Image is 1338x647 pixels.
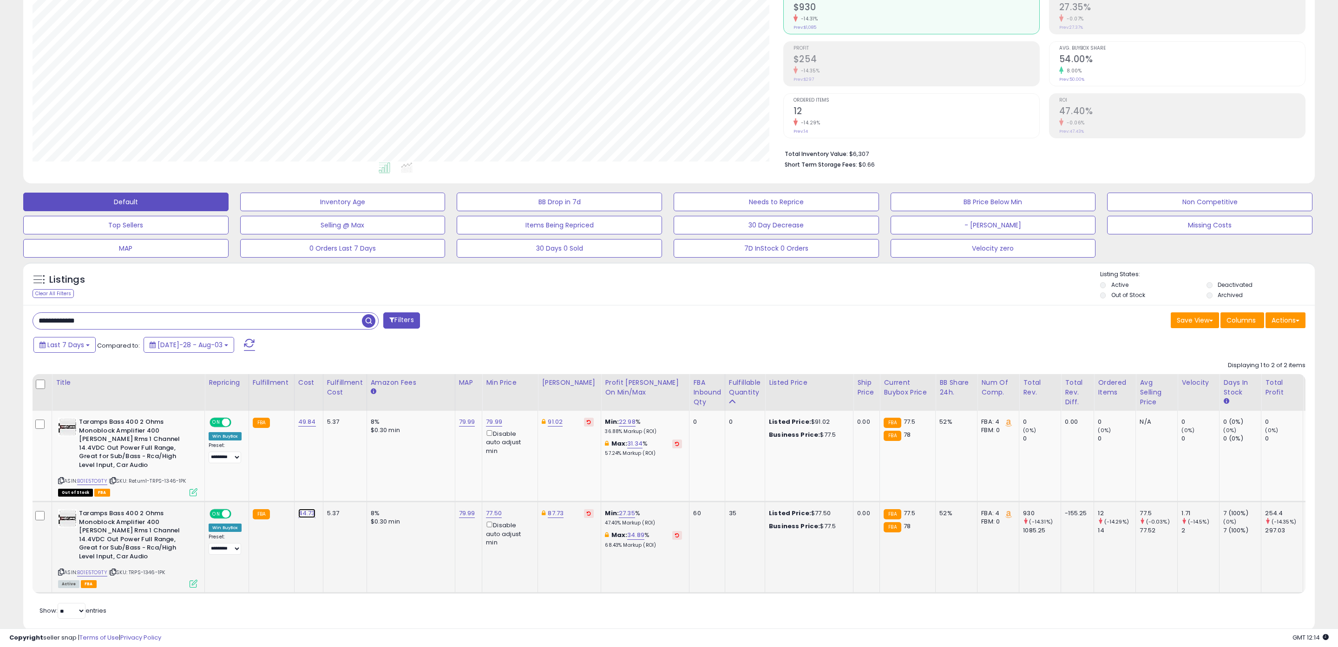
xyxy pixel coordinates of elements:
div: Num of Comp. [981,378,1015,397]
a: 34.89 [627,531,644,540]
div: FBA inbound Qty [693,378,721,407]
span: ROI [1059,98,1305,103]
h2: 12 [794,106,1039,118]
b: Listed Price: [769,509,811,518]
button: 0 Orders Last 7 Days [240,239,446,258]
span: ON [210,510,222,518]
div: 7 (100%) [1223,509,1261,518]
button: Top Sellers [23,216,229,234]
div: 5.37 [327,418,360,426]
div: $91.02 [769,418,846,426]
button: Save View [1171,312,1219,328]
span: Ordered Items [794,98,1039,103]
button: Default [23,193,229,211]
div: 930 [1023,509,1061,518]
div: $77.50 [769,509,846,518]
span: All listings that are currently out of stock and unavailable for purchase on Amazon [58,489,93,497]
div: -155.25 [1065,509,1087,518]
div: Total Rev. [1023,378,1057,397]
div: Ship Price [857,378,876,397]
a: 27.35 [619,509,635,518]
span: FBA [81,580,97,588]
div: 12 [1098,509,1135,518]
h2: $930 [794,2,1039,14]
button: - [PERSON_NAME] [891,216,1096,234]
b: Total Inventory Value: [785,150,848,158]
span: 2025-08-12 12:14 GMT [1292,633,1329,642]
div: 0 [1265,418,1303,426]
div: Disable auto adjust min [486,428,531,455]
small: -0.07% [1063,15,1084,22]
img: 41uuLofdIyL._SL40_.jpg [58,418,77,436]
div: Amazon Fees [371,378,451,388]
div: Listed Price [769,378,849,388]
a: 79.99 [459,417,475,427]
small: (-14.29%) [1104,518,1129,525]
h5: Listings [49,273,85,286]
div: Cost [298,378,319,388]
small: (-14.31%) [1029,518,1052,525]
span: OFF [230,510,245,518]
div: Min Price [486,378,534,388]
small: Prev: 47.43% [1059,129,1084,134]
label: Out of Stock [1111,291,1145,299]
span: [DATE]-28 - Aug-03 [157,340,223,349]
div: Total Profit [1265,378,1299,397]
span: | SKU: TRPS-1346-1PK [109,569,165,576]
p: 36.88% Markup (ROI) [605,428,682,435]
strong: Copyright [9,633,43,642]
a: 44.73 [298,509,315,518]
small: FBA [884,431,901,441]
small: FBA [253,418,270,428]
div: Disable auto adjust min [486,520,531,547]
h2: 27.35% [1059,2,1305,14]
button: Missing Costs [1107,216,1312,234]
b: Max: [611,531,628,539]
h2: $254 [794,54,1039,66]
small: -14.29% [798,119,820,126]
div: Days In Stock [1223,378,1257,397]
a: 31.34 [627,439,643,448]
div: ASIN: [58,418,197,495]
a: 79.99 [459,509,475,518]
a: 79.99 [486,417,502,427]
a: Privacy Policy [120,633,161,642]
small: Amazon Fees. [371,388,376,396]
button: Velocity zero [891,239,1096,258]
p: 47.40% Markup (ROI) [605,520,682,526]
small: (-0.03%) [1146,518,1170,525]
div: 0 [1265,434,1303,443]
span: Avg. Buybox Share [1059,46,1305,51]
button: 30 Days 0 Sold [457,239,662,258]
button: BB Drop in 7d [457,193,662,211]
div: 0 [1023,418,1061,426]
div: Clear All Filters [33,289,74,298]
p: 68.43% Markup (ROI) [605,542,682,549]
div: 0 [1023,434,1061,443]
div: seller snap | | [9,634,161,642]
span: Last 7 Days [47,340,84,349]
span: 78 [904,430,911,439]
div: Displaying 1 to 2 of 2 items [1228,361,1305,370]
div: Total Rev. Diff. [1065,378,1090,407]
div: Preset: [209,534,242,555]
div: % [605,418,682,435]
div: 77.52 [1140,526,1177,535]
div: 52% [939,509,970,518]
a: 91.02 [548,417,563,427]
span: FBA [94,489,110,497]
div: 8% [371,418,448,426]
div: 7 (100%) [1223,526,1261,535]
b: Taramps Bass 400 2 Ohms Monoblock Amplifier 400 [PERSON_NAME] Rms 1 Channel 14.4VDC Out Power Ful... [79,509,192,563]
button: Actions [1266,312,1305,328]
div: 52% [939,418,970,426]
div: N/A [1140,418,1170,426]
div: 254.4 [1265,509,1303,518]
span: Compared to: [97,341,140,350]
span: 77.5 [904,509,916,518]
button: Needs to Reprice [674,193,879,211]
button: Items Being Repriced [457,216,662,234]
div: 0.00 [1065,418,1087,426]
button: Non Competitive [1107,193,1312,211]
span: ON [210,419,222,427]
